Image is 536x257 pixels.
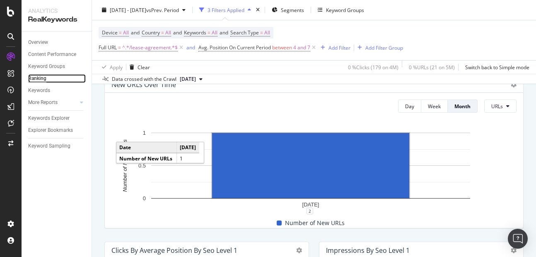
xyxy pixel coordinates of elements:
svg: A chart. [111,128,510,211]
button: Segments [268,3,307,17]
button: 3 Filters Applied [196,3,254,17]
div: Keywords [28,86,50,95]
div: Overview [28,38,48,47]
span: [DATE] - [DATE] [110,6,146,13]
span: Country [142,29,160,36]
div: Month [454,103,471,110]
button: Day [398,99,421,113]
div: Clear [138,63,150,70]
a: Keyword Groups [28,62,86,71]
span: and [173,29,182,36]
span: 4 and 7 [293,42,310,53]
span: All [165,27,171,39]
div: Explorer Bookmarks [28,126,73,135]
span: between [272,44,292,51]
div: More Reports [28,98,58,107]
text: [DATE] [302,201,319,208]
div: Keyword Groups [326,6,364,13]
button: Week [421,99,448,113]
span: = [208,29,210,36]
a: More Reports [28,98,77,107]
span: Segments [281,6,304,13]
div: 2 [307,208,313,214]
span: All [212,27,217,39]
span: = [119,29,122,36]
button: URLs [484,99,517,113]
span: ^.*/lease-agreement.*$ [122,42,178,53]
button: Clear [126,61,150,74]
text: 1 [143,130,146,136]
span: Keywords [184,29,206,36]
div: Analytics [28,7,85,15]
span: and [220,29,228,36]
div: RealKeywords [28,15,85,24]
div: New URLs Over Time [111,80,176,89]
a: Explorer Bookmarks [28,126,86,135]
button: Keyword Groups [314,3,367,17]
div: Keyword Groups [28,62,65,71]
span: Device [102,29,118,36]
button: [DATE] [176,74,206,84]
div: Week [428,103,441,110]
div: Open Intercom Messenger [508,229,528,249]
button: Add Filter [317,43,350,53]
a: Overview [28,38,86,47]
div: Content Performance [28,50,76,59]
button: Month [448,99,478,113]
div: Data crossed with the Crawl [112,75,176,83]
div: Add Filter Group [365,44,403,51]
div: Keyword Sampling [28,142,70,150]
a: Ranking [28,74,86,83]
div: times [254,6,261,14]
button: [DATE] - [DATE]vsPrev. Period [99,3,189,17]
div: 3 Filters Applied [208,6,244,13]
span: Avg. Position On Current Period [198,44,271,51]
text: 0 [143,195,146,201]
div: 0 % URLs ( 21 on 5M ) [409,63,455,70]
span: = [118,44,121,51]
span: All [123,27,129,39]
div: Impressions by seo Level 1 [326,246,410,255]
span: Full URL [99,44,117,51]
div: Add Filter [328,44,350,51]
div: Ranking [28,74,46,83]
span: vs Prev. Period [146,6,179,13]
a: Keyword Sampling [28,142,86,150]
span: All [264,27,270,39]
text: 0.5 [138,162,146,169]
a: Keywords Explorer [28,114,86,123]
div: Apply [110,63,123,70]
text: Number of New URLs [122,139,128,192]
span: Search Type [230,29,259,36]
span: = [260,29,263,36]
span: Number of New URLs [285,218,345,228]
span: 2025 Sep. 1st [180,75,196,83]
button: Add Filter Group [354,43,403,53]
span: URLs [491,103,503,110]
button: Switch back to Simple mode [462,61,529,74]
span: and [131,29,140,36]
div: Switch back to Simple mode [465,63,529,70]
div: and [186,44,195,51]
div: Clicks By Average Position by seo Level 1 [111,246,237,255]
div: Day [405,103,414,110]
span: = [161,29,164,36]
div: Keywords Explorer [28,114,70,123]
button: and [186,44,195,51]
div: 0 % Clicks ( 179 on 4M ) [348,63,398,70]
a: Keywords [28,86,86,95]
button: Apply [99,61,123,74]
a: Content Performance [28,50,86,59]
